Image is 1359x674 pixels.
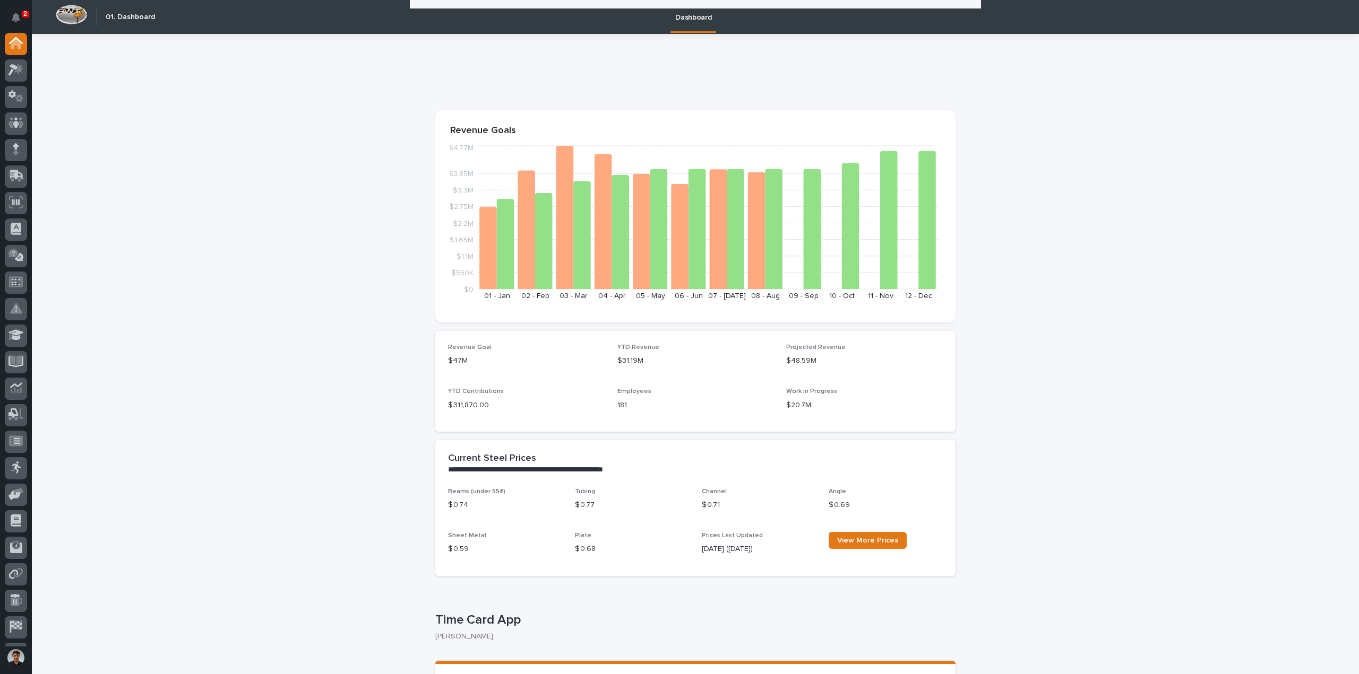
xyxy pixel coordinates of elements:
h2: 01. Dashboard [106,13,155,22]
tspan: $4.77M [449,144,474,152]
span: YTD Revenue [617,344,659,351]
text: 04 - Apr [598,292,626,300]
p: $ 0.77 [575,500,689,511]
text: 06 - Jun [675,292,703,300]
tspan: $3.3M [453,187,474,194]
p: $ 0.59 [448,544,562,555]
tspan: $550K [451,269,474,276]
p: $ 0.74 [448,500,562,511]
a: View More Prices [829,532,907,549]
text: 07 - [DATE] [708,292,746,300]
p: $48.59M [786,355,943,366]
span: View More Prices [837,537,898,544]
button: users-avatar [5,646,27,669]
text: 08 - Aug [751,292,780,300]
span: Prices Last Updated [702,532,763,539]
span: Employees [617,388,651,395]
span: Angle [829,488,846,495]
text: 01 - Jan [484,292,510,300]
h2: Current Steel Prices [448,453,536,465]
div: Notifications2 [13,13,27,30]
p: $ 0.68 [575,544,689,555]
text: 03 - Mar [560,292,588,300]
text: 11 - Nov [868,292,893,300]
text: 10 - Oct [829,292,855,300]
tspan: $2.2M [453,220,474,227]
p: [PERSON_NAME] [435,632,947,641]
p: $ 0.69 [829,500,943,511]
tspan: $1.1M [457,252,474,260]
tspan: $1.65M [450,236,474,243]
p: [DATE] ([DATE]) [702,544,816,555]
text: 12 - Dec [905,292,932,300]
tspan: $0 [464,286,474,293]
tspan: $2.75M [449,203,474,211]
button: Notifications [5,6,27,29]
p: $ 311,870.00 [448,400,605,411]
span: Channel [702,488,727,495]
p: $ 0.71 [702,500,816,511]
text: 05 - May [636,292,665,300]
span: Projected Revenue [786,344,846,351]
img: Workspace Logo [56,5,87,24]
tspan: $3.85M [449,170,474,178]
span: Revenue Goal [448,344,492,351]
text: 09 - Sep [789,292,819,300]
p: $47M [448,355,605,366]
span: Beams (under 55#) [448,488,505,495]
p: Time Card App [435,612,951,628]
p: $20.7M [786,400,943,411]
span: Plate [575,532,591,539]
p: $31.19M [617,355,774,366]
span: Tubing [575,488,595,495]
span: Sheet Metal [448,532,486,539]
span: YTD Contributions [448,388,504,395]
span: Work in Progress [786,388,837,395]
p: 2 [23,10,27,17]
text: 02 - Feb [521,292,549,300]
p: 181 [617,400,774,411]
p: Revenue Goals [450,125,941,137]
